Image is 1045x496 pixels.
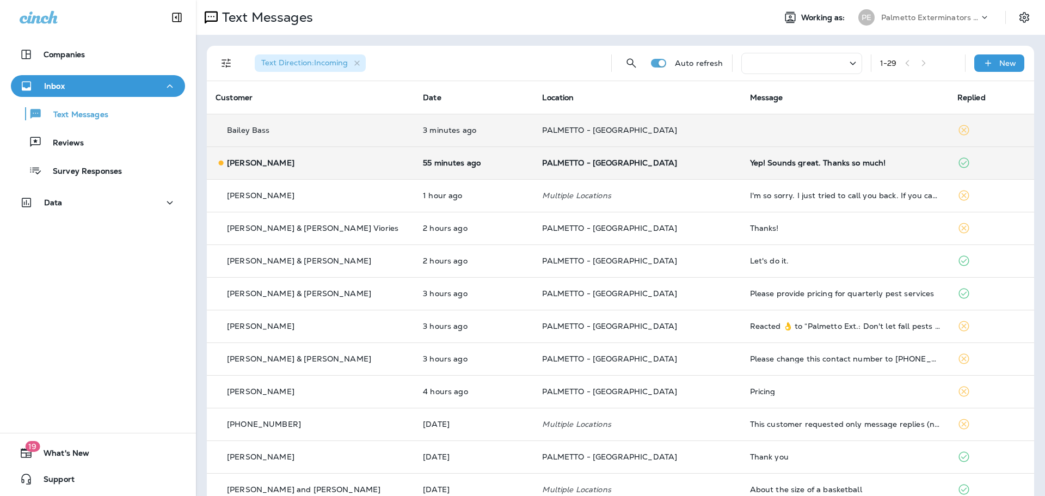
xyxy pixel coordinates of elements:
[11,102,185,125] button: Text Messages
[881,13,979,22] p: Palmetto Exterminators LLC
[33,475,75,488] span: Support
[542,354,677,364] span: PALMETTO - [GEOGRAPHIC_DATA]
[542,158,677,168] span: PALMETTO - [GEOGRAPHIC_DATA]
[750,191,940,200] div: I'm so sorry. I just tried to call you back. If you can call me that would be great!
[423,452,525,461] p: Sep 17, 2025 11:49 AM
[423,191,525,200] p: Sep 18, 2025 01:11 PM
[750,289,940,298] div: Please provide pricing for quarterly pest services
[227,289,371,298] p: [PERSON_NAME] & [PERSON_NAME]
[750,420,940,428] div: This customer requested only message replies (no calls). Reply here or respond via your LSA dashb...
[42,138,84,149] p: Reviews
[542,256,677,266] span: PALMETTO - [GEOGRAPHIC_DATA]
[423,354,525,363] p: Sep 18, 2025 10:53 AM
[750,452,940,461] div: Thank you
[227,224,398,232] p: [PERSON_NAME] & [PERSON_NAME] Viories
[11,44,185,65] button: Companies
[218,9,313,26] p: Text Messages
[858,9,875,26] div: PE
[42,167,122,177] p: Survey Responses
[423,485,525,494] p: Sep 17, 2025 08:41 AM
[880,59,897,68] div: 1 - 29
[11,75,185,97] button: Inbox
[675,59,723,68] p: Auto refresh
[750,93,783,102] span: Message
[423,322,525,330] p: Sep 18, 2025 10:57 AM
[542,321,677,331] span: PALMETTO - [GEOGRAPHIC_DATA]
[750,387,940,396] div: Pricing
[25,441,40,452] span: 19
[999,59,1016,68] p: New
[620,52,642,74] button: Search Messages
[423,289,525,298] p: Sep 18, 2025 11:00 AM
[33,449,89,462] span: What's New
[216,93,253,102] span: Customer
[542,125,677,135] span: PALMETTO - [GEOGRAPHIC_DATA]
[542,93,574,102] span: Location
[44,82,65,90] p: Inbox
[42,110,108,120] p: Text Messages
[542,191,732,200] p: Multiple Locations
[227,191,294,200] p: [PERSON_NAME]
[255,54,366,72] div: Text Direction:Incoming
[44,50,85,59] p: Companies
[750,322,940,330] div: Reacted 👌 to “Palmetto Ext.: Don't let fall pests crash your season! Our Quarterly Pest Control b...
[11,468,185,490] button: Support
[542,289,677,298] span: PALMETTO - [GEOGRAPHIC_DATA]
[750,158,940,167] div: Yep! Sounds great. Thanks so much!
[750,485,940,494] div: About the size of a basketball
[423,387,525,396] p: Sep 18, 2025 10:33 AM
[801,13,847,22] span: Working as:
[11,192,185,213] button: Data
[423,420,525,428] p: Sep 17, 2025 12:57 PM
[11,442,185,464] button: 19What's New
[227,452,294,461] p: [PERSON_NAME]
[750,224,940,232] div: Thanks!
[261,58,348,68] span: Text Direction : Incoming
[423,93,441,102] span: Date
[11,131,185,154] button: Reviews
[11,159,185,182] button: Survey Responses
[227,354,371,363] p: [PERSON_NAME] & [PERSON_NAME]
[542,452,677,462] span: PALMETTO - [GEOGRAPHIC_DATA]
[227,322,294,330] p: [PERSON_NAME]
[542,420,732,428] p: Multiple Locations
[750,256,940,265] div: Let's do it.
[227,158,294,167] p: [PERSON_NAME]
[423,126,525,134] p: Sep 18, 2025 02:47 PM
[162,7,192,28] button: Collapse Sidebar
[227,420,301,428] p: [PHONE_NUMBER]
[44,198,63,207] p: Data
[1015,8,1034,27] button: Settings
[957,93,986,102] span: Replied
[423,256,525,265] p: Sep 18, 2025 12:06 PM
[750,354,940,363] div: Please change this contact number to 8042400181. Thank you.
[216,52,237,74] button: Filters
[227,387,294,396] p: [PERSON_NAME]
[542,485,732,494] p: Multiple Locations
[423,158,525,167] p: Sep 18, 2025 01:55 PM
[542,223,677,233] span: PALMETTO - [GEOGRAPHIC_DATA]
[227,126,270,134] p: Bailey Bass
[227,485,380,494] p: [PERSON_NAME] and [PERSON_NAME]
[542,387,677,396] span: PALMETTO - [GEOGRAPHIC_DATA]
[227,256,371,265] p: [PERSON_NAME] & [PERSON_NAME]
[423,224,525,232] p: Sep 18, 2025 12:24 PM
